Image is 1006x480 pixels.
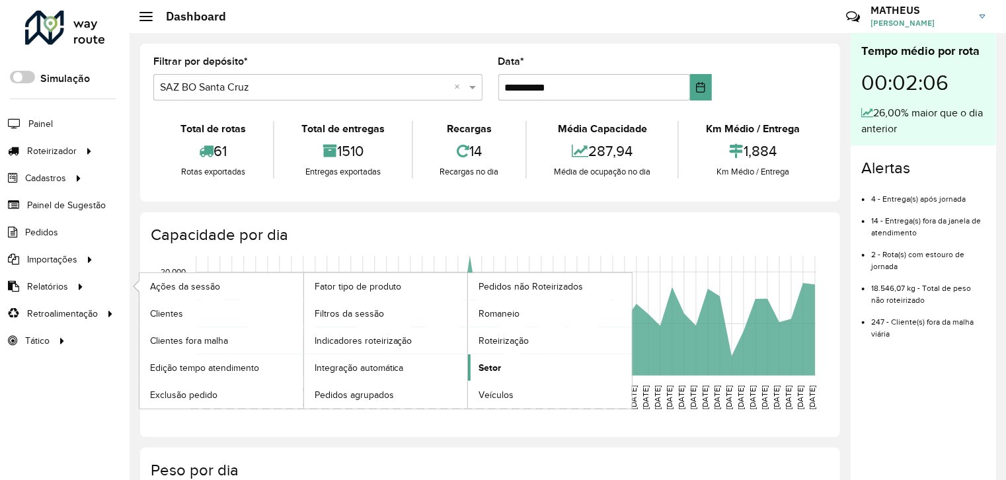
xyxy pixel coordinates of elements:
label: Data [498,54,525,69]
span: Indicadores roteirização [315,334,412,348]
span: Pedidos [25,225,58,239]
text: [DATE] [451,385,459,409]
span: Exclusão pedido [150,388,217,402]
text: [DATE] [689,385,697,409]
div: Recargas no dia [416,165,523,179]
div: Entregas exportadas [278,165,408,179]
span: Pedidos não Roteirizados [479,280,583,294]
div: 61 [157,137,270,165]
a: Setor [468,354,632,381]
text: [DATE] [475,385,483,409]
li: 4 - Entrega(s) após jornada [871,183,986,205]
text: [DATE] [368,385,376,409]
li: 14 - Entrega(s) fora da janela de atendimento [871,205,986,239]
a: Edição tempo atendimento [139,354,303,381]
div: Total de rotas [157,121,270,137]
a: Pedidos agrupados [304,381,468,408]
text: [DATE] [605,385,614,409]
span: Roteirizador [27,144,77,158]
span: Tático [25,334,50,348]
text: [DATE] [189,385,198,409]
text: [DATE] [320,385,329,409]
span: Ações da sessão [150,280,220,294]
div: 26,00% maior que o dia anterior [861,105,986,137]
div: 1,884 [682,137,824,165]
text: [DATE] [510,385,519,409]
text: [DATE] [653,385,662,409]
a: Indicadores roteirização [304,327,468,354]
text: [DATE] [558,385,566,409]
text: [DATE] [534,385,543,409]
div: 287,94 [530,137,674,165]
span: Clientes [150,307,183,321]
span: Edição tempo atendimento [150,361,259,375]
div: Média de ocupação no dia [530,165,674,179]
text: [DATE] [379,385,388,409]
h4: Peso por dia [151,461,827,480]
div: 00:02:06 [861,60,986,105]
div: Recargas [416,121,523,137]
div: Total de entregas [278,121,408,137]
text: [DATE] [546,385,555,409]
span: Retroalimentação [27,307,98,321]
text: [DATE] [665,385,674,409]
a: Clientes [139,300,303,327]
text: [DATE] [249,385,257,409]
span: Integração automática [315,361,404,375]
text: [DATE] [594,385,602,409]
text: 20,000 [161,267,186,276]
text: [DATE] [427,385,436,409]
text: [DATE] [617,385,626,409]
span: Importações [27,253,77,266]
div: Rotas exportadas [157,165,270,179]
li: 18.546,07 kg - Total de peso não roteirizado [871,272,986,306]
text: [DATE] [582,385,590,409]
a: Exclusão pedido [139,381,303,408]
text: [DATE] [332,385,340,409]
a: Filtros da sessão [304,300,468,327]
text: [DATE] [344,385,352,409]
div: Km Médio / Entrega [682,165,824,179]
span: Cadastros [25,171,66,185]
span: [PERSON_NAME] [871,17,970,29]
text: [DATE] [308,385,317,409]
text: [DATE] [486,385,495,409]
h2: Dashboard [153,9,226,24]
span: Clientes fora malha [150,334,228,348]
text: [DATE] [201,385,210,409]
a: Clientes fora malha [139,327,303,354]
text: [DATE] [641,385,650,409]
text: [DATE] [296,385,305,409]
a: Roteirização [468,327,632,354]
h4: Capacidade por dia [151,225,827,245]
div: Média Capacidade [530,121,674,137]
text: [DATE] [213,385,221,409]
text: [DATE] [701,385,709,409]
text: [DATE] [237,385,245,409]
text: [DATE] [629,385,638,409]
div: 14 [416,137,523,165]
text: [DATE] [260,385,269,409]
span: Relatórios [27,280,68,294]
text: [DATE] [760,385,769,409]
a: Fator tipo de produto [304,273,468,300]
text: [DATE] [439,385,447,409]
text: [DATE] [748,385,757,409]
a: Veículos [468,381,632,408]
text: [DATE] [736,385,745,409]
a: Romaneio [468,300,632,327]
text: [DATE] [522,385,531,409]
span: Pedidos agrupados [315,388,394,402]
text: [DATE] [356,385,364,409]
a: Pedidos não Roteirizados [468,273,632,300]
li: 2 - Rota(s) com estouro de jornada [871,239,986,272]
span: Setor [479,361,501,375]
span: Painel de Sugestão [27,198,106,212]
span: Roteirização [479,334,529,348]
button: Choose Date [690,74,713,100]
text: [DATE] [724,385,733,409]
h3: MATHEUS [871,4,970,17]
text: [DATE] [498,385,507,409]
span: Painel [28,117,53,131]
li: 247 - Cliente(s) fora da malha viária [871,306,986,340]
